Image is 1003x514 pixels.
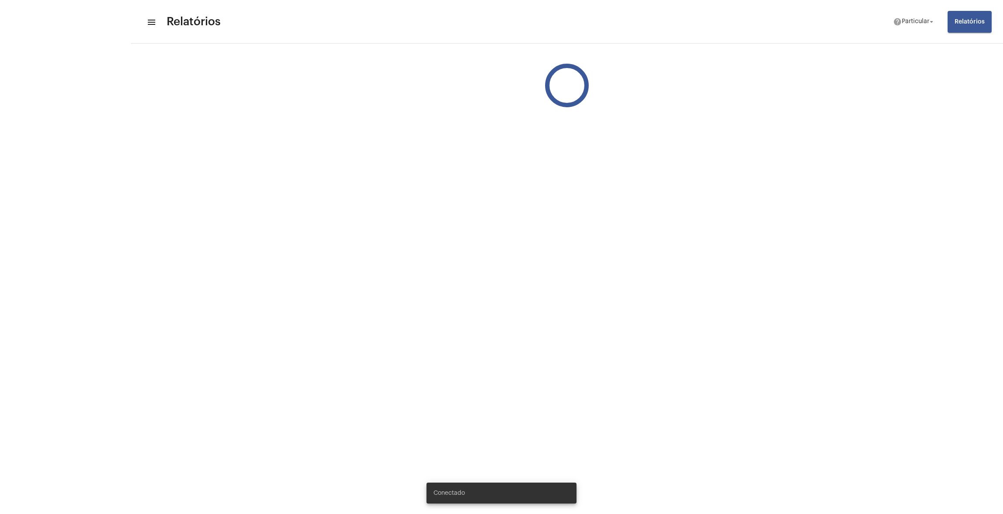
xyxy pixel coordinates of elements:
[888,13,941,31] button: Particular
[928,18,935,26] mat-icon: arrow_drop_down
[433,489,465,497] span: Conectado
[893,17,902,26] mat-icon: help
[147,17,155,27] mat-icon: sidenav icon
[167,15,221,29] span: Relatórios
[902,19,929,25] span: Particular
[948,11,992,33] button: Relatórios
[955,19,985,25] span: Relatórios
